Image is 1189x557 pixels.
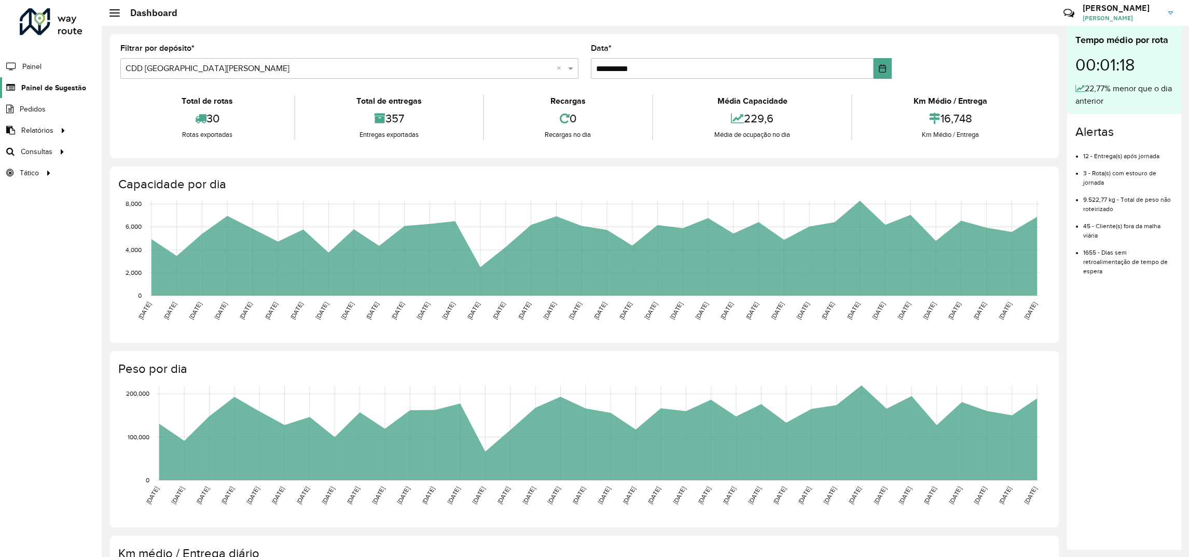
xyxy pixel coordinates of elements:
[298,95,480,107] div: Total de entregas
[213,301,228,321] text: [DATE]
[289,301,304,321] text: [DATE]
[1083,144,1173,161] li: 12 - Entrega(s) após jornada
[1083,240,1173,276] li: 1655 - Dias sem retroalimentação de tempo de espera
[722,485,737,505] text: [DATE]
[546,485,561,505] text: [DATE]
[591,42,612,54] label: Data
[321,485,336,505] text: [DATE]
[1023,301,1038,321] text: [DATE]
[487,107,650,130] div: 0
[146,477,149,483] text: 0
[118,361,1048,377] h4: Peso por dia
[21,146,52,157] span: Consultas
[487,130,650,140] div: Recargas no dia
[118,177,1048,192] h4: Capacidade por dia
[170,485,185,505] text: [DATE]
[188,301,203,321] text: [DATE]
[1075,47,1173,82] div: 00:01:18
[264,301,279,321] text: [DATE]
[948,485,963,505] text: [DATE]
[123,107,292,130] div: 30
[298,107,480,130] div: 357
[314,301,329,321] text: [DATE]
[128,434,149,440] text: 100,000
[643,301,658,321] text: [DATE]
[1083,187,1173,214] li: 9.522,77 kg - Total de peso não roteirizado
[1075,124,1173,140] h4: Alertas
[340,301,355,321] text: [DATE]
[126,269,142,276] text: 2,000
[496,485,511,505] text: [DATE]
[747,485,762,505] text: [DATE]
[855,130,1046,140] div: Km Médio / Entrega
[656,107,849,130] div: 229,6
[295,485,310,505] text: [DATE]
[466,301,481,321] text: [DATE]
[446,485,461,505] text: [DATE]
[126,224,142,230] text: 6,000
[618,301,633,321] text: [DATE]
[897,485,913,505] text: [DATE]
[390,301,405,321] text: [DATE]
[621,485,637,505] text: [DATE]
[1075,82,1173,107] div: 22,77% menor que o dia anterior
[542,301,557,321] text: [DATE]
[1083,214,1173,240] li: 45 - Cliente(s) fora da malha viária
[126,201,142,207] text: 8,000
[656,95,849,107] div: Média Capacidade
[195,485,210,505] text: [DATE]
[120,7,177,19] h2: Dashboard
[656,130,849,140] div: Média de ocupação no dia
[491,301,506,321] text: [DATE]
[521,485,536,505] text: [DATE]
[162,301,177,321] text: [DATE]
[697,485,712,505] text: [DATE]
[21,125,53,136] span: Relatórios
[396,485,411,505] text: [DATE]
[421,485,436,505] text: [DATE]
[822,485,837,505] text: [DATE]
[557,62,565,75] span: Clear all
[597,485,612,505] text: [DATE]
[298,130,480,140] div: Entregas exportadas
[220,485,235,505] text: [DATE]
[592,301,607,321] text: [DATE]
[972,301,987,321] text: [DATE]
[1075,33,1173,47] div: Tempo médio por rota
[871,301,886,321] text: [DATE]
[855,107,1046,130] div: 16,748
[896,301,911,321] text: [DATE]
[345,485,361,505] text: [DATE]
[797,485,812,505] text: [DATE]
[568,301,583,321] text: [DATE]
[126,246,142,253] text: 4,000
[365,301,380,321] text: [DATE]
[770,301,785,321] text: [DATE]
[120,42,195,54] label: Filtrar por depósito
[123,95,292,107] div: Total de rotas
[20,168,39,178] span: Tático
[795,301,810,321] text: [DATE]
[694,301,709,321] text: [DATE]
[847,485,862,505] text: [DATE]
[874,58,892,79] button: Choose Date
[126,391,149,397] text: 200,000
[669,301,684,321] text: [DATE]
[846,301,861,321] text: [DATE]
[20,104,46,115] span: Pedidos
[973,485,988,505] text: [DATE]
[855,95,1046,107] div: Km Médio / Entrega
[1083,3,1160,13] h3: [PERSON_NAME]
[820,301,835,321] text: [DATE]
[471,485,486,505] text: [DATE]
[416,301,431,321] text: [DATE]
[922,485,937,505] text: [DATE]
[370,485,385,505] text: [DATE]
[672,485,687,505] text: [DATE]
[21,82,86,93] span: Painel de Sugestão
[145,485,160,505] text: [DATE]
[744,301,759,321] text: [DATE]
[646,485,661,505] text: [DATE]
[719,301,734,321] text: [DATE]
[998,301,1013,321] text: [DATE]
